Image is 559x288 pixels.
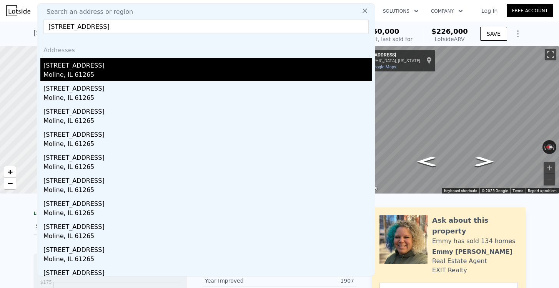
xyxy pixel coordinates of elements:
div: [STREET_ADDRESS] [43,150,372,162]
button: Rotate counterclockwise [542,140,547,154]
div: Lotside ARV [431,35,468,43]
div: [STREET_ADDRESS] , Geneseo , IL 61254 [33,28,171,38]
div: [STREET_ADDRESS] [43,173,372,185]
div: [STREET_ADDRESS] [43,58,372,70]
img: Lotside [6,5,30,16]
div: Off Market, last sold for [349,35,413,43]
button: Keyboard shortcuts [444,188,477,194]
path: Go North, S State St [409,154,445,169]
a: Show location on map [426,56,432,65]
button: Show Options [510,26,526,41]
div: [GEOGRAPHIC_DATA], [US_STATE] [355,58,420,63]
button: Zoom out [544,174,555,185]
span: Search an address or region [40,7,133,17]
div: [STREET_ADDRESS] [43,81,372,93]
div: LISTING & SALE HISTORY [33,210,187,218]
span: © 2025 Google [482,189,508,193]
div: Ask about this property [432,215,518,237]
a: Report a problem [528,189,557,193]
div: Street View [352,46,559,194]
div: [STREET_ADDRESS] [43,104,372,116]
div: [STREET_ADDRESS] [43,242,372,255]
a: Zoom in [4,166,16,178]
div: Moline, IL 61265 [43,70,372,81]
a: Terms [512,189,523,193]
button: Zoom in [544,162,555,174]
button: Reset the view [542,144,556,150]
path: Go South, S State St [466,154,502,169]
div: Moline, IL 61265 [43,185,372,196]
div: [STREET_ADDRESS] [43,219,372,232]
div: Moline, IL 61265 [43,255,372,265]
a: Log In [472,7,507,15]
div: Moline, IL 61265 [43,162,372,173]
a: View on Google Maps [355,65,396,70]
div: [STREET_ADDRESS] [355,52,420,58]
input: Enter an address, city, region, neighborhood or zip code [43,20,369,33]
button: Toggle fullscreen view [545,49,556,60]
button: Rotate clockwise [552,140,557,154]
div: Moline, IL 61265 [43,116,372,127]
div: Moline, IL 61265 [43,139,372,150]
span: $150,000 [363,27,399,35]
div: Moline, IL 61265 [43,93,372,104]
div: Emmy [PERSON_NAME] [432,247,512,257]
span: + [8,167,13,177]
div: [STREET_ADDRESS] [43,265,372,278]
div: [STREET_ADDRESS] [43,127,372,139]
div: Emmy has sold 134 homes [432,237,515,246]
div: Real Estate Agent [432,257,487,266]
a: Zoom out [4,178,16,189]
div: Moline, IL 61265 [43,232,372,242]
button: Solutions [377,4,425,18]
button: Company [425,4,469,18]
span: − [8,179,13,188]
div: Moline, IL 61265 [43,209,372,219]
div: Map [352,46,559,194]
div: Sold [36,221,104,231]
div: 1907 [279,277,354,285]
button: SAVE [480,27,507,41]
div: EXIT Realty [432,266,467,275]
div: Year Improved [205,277,279,285]
span: $226,000 [431,27,468,35]
div: [STREET_ADDRESS] [43,196,372,209]
a: Free Account [507,4,553,17]
tspan: $175 [40,280,52,285]
div: Addresses [40,40,372,58]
